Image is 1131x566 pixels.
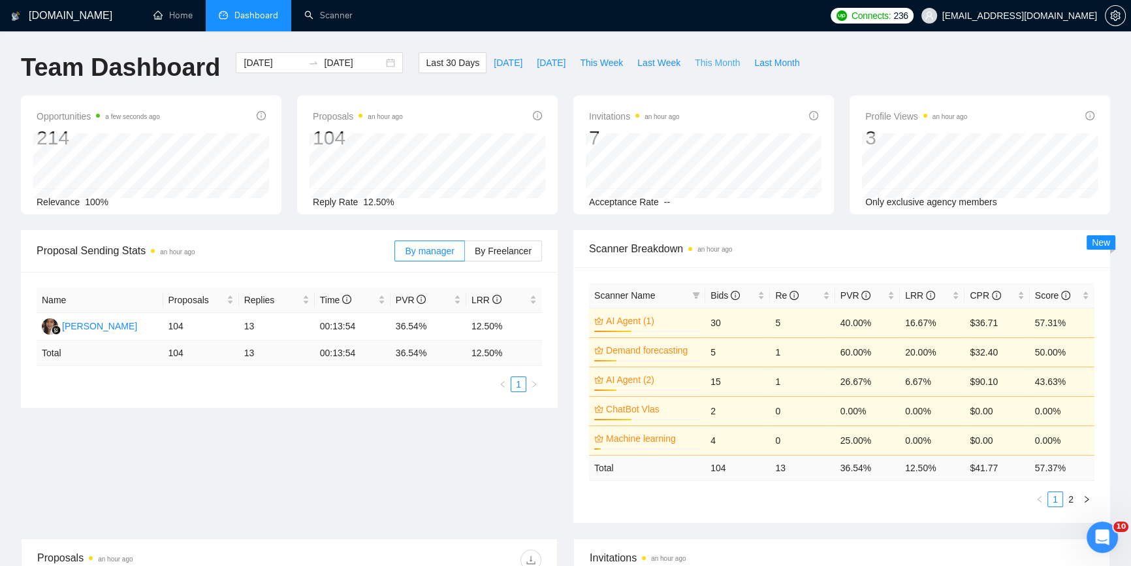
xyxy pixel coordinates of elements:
[1092,237,1110,248] span: New
[313,197,358,207] span: Reply Rate
[594,434,603,443] span: crown
[835,308,900,337] td: 40.00%
[98,556,133,563] time: an hour ago
[861,291,870,300] span: info-circle
[932,113,967,120] time: an hour ago
[1030,367,1094,396] td: 43.63%
[964,308,1029,337] td: $36.71
[537,56,565,70] span: [DATE]
[1079,491,1094,507] li: Next Page
[900,425,964,455] td: 0.00%
[1047,491,1063,507] li: 1
[690,286,703,305] span: filter
[244,56,303,70] input: Start date
[499,380,507,388] span: left
[239,313,315,341] td: 13
[580,56,623,70] span: This Week
[1079,491,1094,507] button: right
[594,316,603,325] span: crown
[21,52,220,83] h1: Team Dashboard
[695,56,740,70] span: This Month
[836,10,847,21] img: upwork-logo.png
[313,125,403,150] div: 104
[1030,425,1094,455] td: 0.00%
[731,291,740,300] span: info-circle
[1087,522,1118,553] iframe: Intercom live chat
[770,455,835,480] td: 13
[865,197,997,207] span: Only exclusive agency members
[426,56,479,70] span: Last 30 Days
[606,373,697,387] a: AI Agent (2)
[645,113,679,120] time: an hour ago
[396,295,426,305] span: PVR
[239,341,315,366] td: 13
[320,295,351,305] span: Time
[926,291,935,300] span: info-circle
[1113,522,1128,532] span: 10
[1030,308,1094,337] td: 57.31%
[589,455,705,480] td: Total
[893,8,908,23] span: 236
[754,56,799,70] span: Last Month
[835,337,900,367] td: 60.00%
[511,377,526,391] a: 1
[964,396,1029,425] td: $0.00
[495,376,511,392] li: Previous Page
[308,58,319,68] span: to
[417,295,426,304] span: info-circle
[697,246,732,253] time: an hour ago
[705,396,770,425] td: 2
[342,295,351,304] span: info-circle
[770,396,835,425] td: 0
[526,376,542,392] li: Next Page
[865,125,967,150] div: 3
[168,293,224,307] span: Proposals
[37,108,160,124] span: Opportunities
[1048,492,1062,507] a: 1
[153,10,193,21] a: homeHome
[775,290,799,301] span: Re
[606,314,697,328] a: AI Agent (1)
[651,555,686,562] time: an hour ago
[62,319,137,333] div: [PERSON_NAME]
[533,111,542,120] span: info-circle
[308,58,319,68] span: swap-right
[37,125,160,150] div: 214
[589,108,679,124] span: Invitations
[747,52,806,73] button: Last Month
[163,313,239,341] td: 104
[992,291,1001,300] span: info-circle
[770,308,835,337] td: 5
[606,431,697,446] a: Machine learning
[1061,291,1070,300] span: info-circle
[511,376,526,392] li: 1
[363,197,394,207] span: 12.50%
[964,455,1029,480] td: $ 41.77
[466,341,542,366] td: 12.50 %
[486,52,530,73] button: [DATE]
[835,425,900,455] td: 25.00%
[475,246,532,256] span: By Freelancer
[492,295,502,304] span: info-circle
[42,318,58,335] img: DS
[257,111,266,120] span: info-circle
[589,197,659,207] span: Acceptance Rate
[692,291,700,299] span: filter
[405,246,454,256] span: By manager
[52,325,61,335] img: gigradar-bm.png
[606,343,697,358] a: Demand forecasting
[1030,337,1094,367] td: 50.00%
[630,52,688,73] button: Last Week
[1106,10,1125,21] span: setting
[239,288,315,313] th: Replies
[900,367,964,396] td: 6.67%
[313,108,403,124] span: Proposals
[606,402,697,416] a: ChatBot Vlas
[324,56,383,70] input: End date
[705,308,770,337] td: 30
[219,10,228,20] span: dashboard
[1083,495,1091,503] span: right
[1032,491,1047,507] button: left
[809,111,818,120] span: info-circle
[244,293,300,307] span: Replies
